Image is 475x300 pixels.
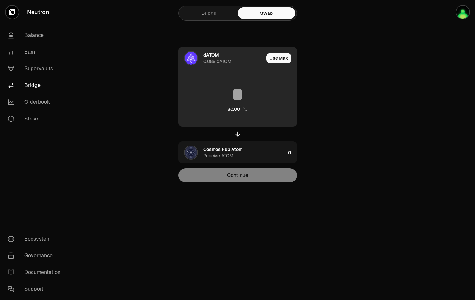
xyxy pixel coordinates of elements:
div: 0.089 dATOM [203,58,231,65]
div: $0.00 [227,106,240,112]
button: Use Max [266,53,291,63]
button: ATOM LogoCosmos Hub AtomReceive ATOM0 [179,142,297,163]
div: dATOM [203,52,219,58]
a: Balance [3,27,69,44]
img: dATOM Logo [185,52,197,65]
a: Ecosystem [3,231,69,247]
div: Cosmos Hub Atom [203,146,242,153]
div: dATOM LogodATOM0.089 dATOM [179,47,264,69]
a: Supervaults [3,60,69,77]
a: Governance [3,247,69,264]
img: ATOM Logo [185,146,197,159]
a: Earn [3,44,69,60]
img: Ted [456,6,469,19]
a: Stake [3,110,69,127]
a: Documentation [3,264,69,281]
div: ATOM LogoCosmos Hub AtomReceive ATOM [179,142,286,163]
a: Bridge [3,77,69,94]
a: Orderbook [3,94,69,110]
div: Receive ATOM [203,153,233,159]
a: Bridge [180,7,238,19]
button: $0.00 [227,106,248,112]
a: Support [3,281,69,297]
div: 0 [288,142,297,163]
a: Swap [238,7,295,19]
